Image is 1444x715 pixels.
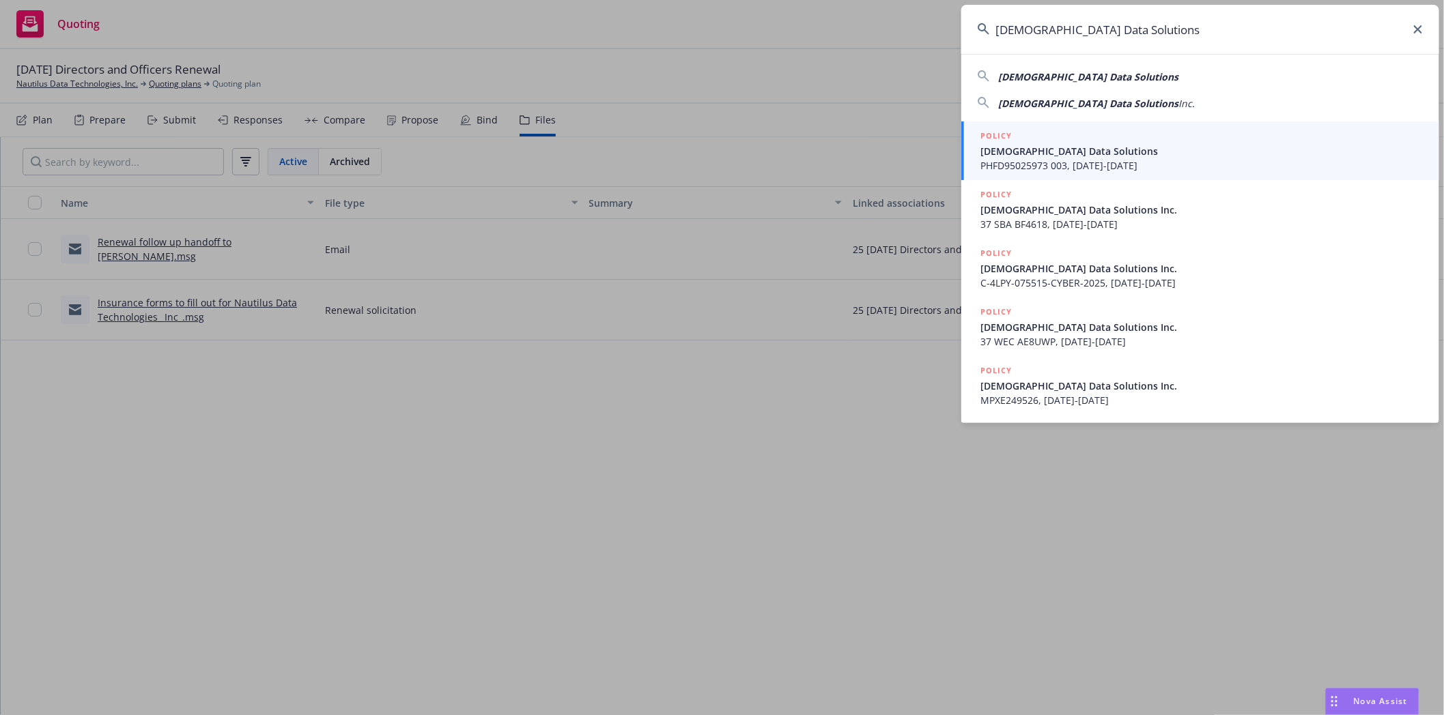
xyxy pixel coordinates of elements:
[980,217,1423,231] span: 37 SBA BF4618, [DATE]-[DATE]
[980,305,1012,319] h5: POLICY
[980,144,1423,158] span: [DEMOGRAPHIC_DATA] Data Solutions
[980,276,1423,290] span: C-4LPY-075515-CYBER-2025, [DATE]-[DATE]
[998,70,1178,83] span: [DEMOGRAPHIC_DATA] Data Solutions
[961,121,1439,180] a: POLICY[DEMOGRAPHIC_DATA] Data SolutionsPHFD95025973 003, [DATE]-[DATE]
[980,320,1423,334] span: [DEMOGRAPHIC_DATA] Data Solutions Inc.
[1354,695,1408,707] span: Nova Assist
[980,334,1423,349] span: 37 WEC AE8UWP, [DATE]-[DATE]
[961,5,1439,54] input: Search...
[980,203,1423,217] span: [DEMOGRAPHIC_DATA] Data Solutions Inc.
[961,297,1439,356] a: POLICY[DEMOGRAPHIC_DATA] Data Solutions Inc.37 WEC AE8UWP, [DATE]-[DATE]
[1178,97,1195,110] span: Inc.
[980,379,1423,393] span: [DEMOGRAPHIC_DATA] Data Solutions Inc.
[980,129,1012,143] h5: POLICY
[980,261,1423,276] span: [DEMOGRAPHIC_DATA] Data Solutions Inc.
[980,364,1012,377] h5: POLICY
[1326,688,1343,714] div: Drag to move
[1325,688,1419,715] button: Nova Assist
[980,158,1423,173] span: PHFD95025973 003, [DATE]-[DATE]
[980,393,1423,407] span: MPXE249526, [DATE]-[DATE]
[961,356,1439,415] a: POLICY[DEMOGRAPHIC_DATA] Data Solutions Inc.MPXE249526, [DATE]-[DATE]
[961,239,1439,297] a: POLICY[DEMOGRAPHIC_DATA] Data Solutions Inc.C-4LPY-075515-CYBER-2025, [DATE]-[DATE]
[980,188,1012,201] h5: POLICY
[961,180,1439,239] a: POLICY[DEMOGRAPHIC_DATA] Data Solutions Inc.37 SBA BF4618, [DATE]-[DATE]
[998,97,1178,110] span: [DEMOGRAPHIC_DATA] Data Solutions
[980,246,1012,260] h5: POLICY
